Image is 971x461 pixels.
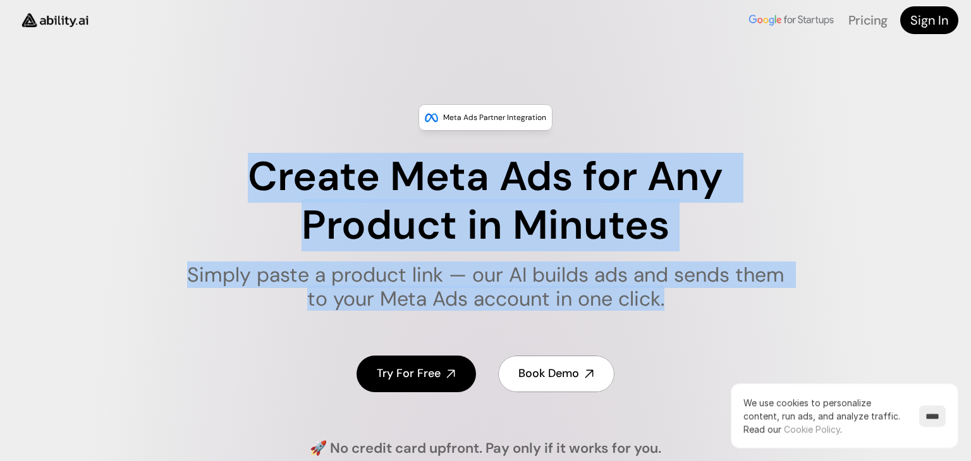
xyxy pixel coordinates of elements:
a: Sign In [900,6,958,34]
span: Read our . [743,424,842,434]
h4: Book Demo [518,366,579,381]
h1: Create Meta Ads for Any Product in Minutes [179,153,793,250]
p: Meta Ads Partner Integration [443,111,546,124]
a: Pricing [848,12,888,28]
h4: 🚀 No credit card upfront. Pay only if it works for you. [310,439,661,458]
a: Try For Free [357,356,476,392]
h4: Sign In [910,11,948,29]
p: We use cookies to personalize content, run ads, and analyze traffic. [743,396,907,436]
h1: Simply paste a product link — our AI builds ads and sends them to your Meta Ads account in one cl... [179,263,793,311]
h4: Try For Free [377,366,441,381]
a: Book Demo [498,356,614,392]
a: Cookie Policy [784,424,840,434]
